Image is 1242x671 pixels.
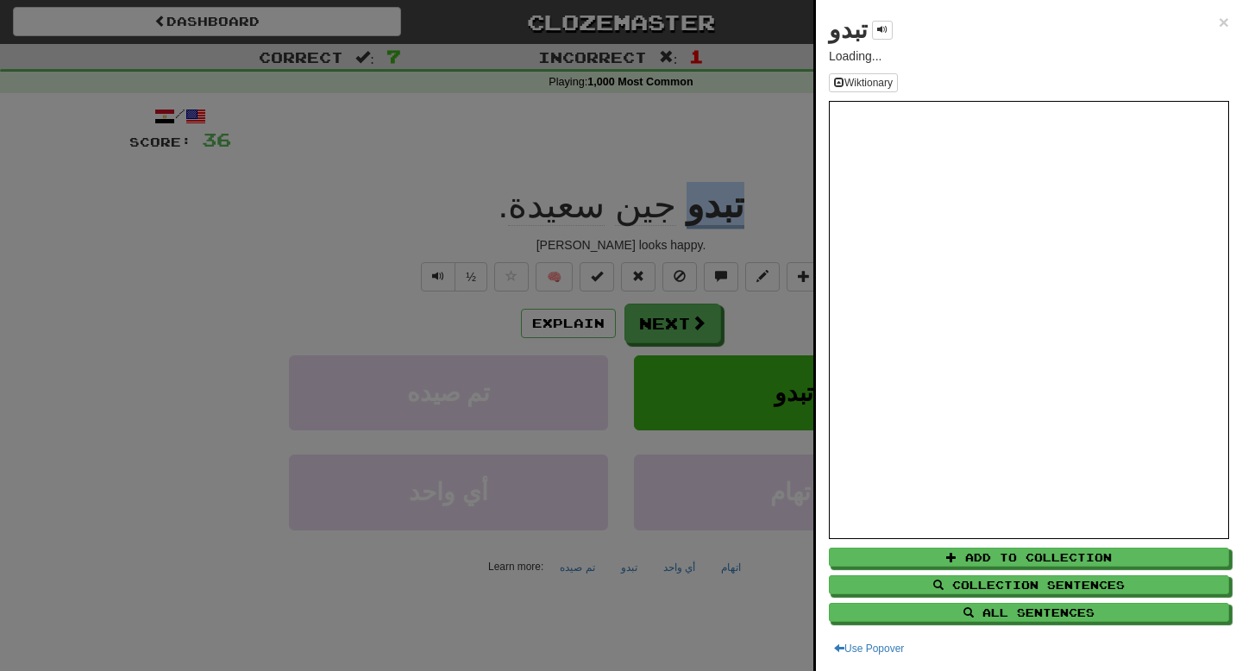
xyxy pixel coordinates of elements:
button: All Sentences [829,603,1229,622]
button: Collection Sentences [829,575,1229,594]
span: × [1219,12,1229,32]
p: Loading... [829,47,1229,65]
button: Add to Collection [829,548,1229,567]
button: Close [1219,13,1229,31]
button: Use Popover [829,639,909,658]
button: Wiktionary [829,73,898,92]
strong: تبدو [829,16,868,43]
